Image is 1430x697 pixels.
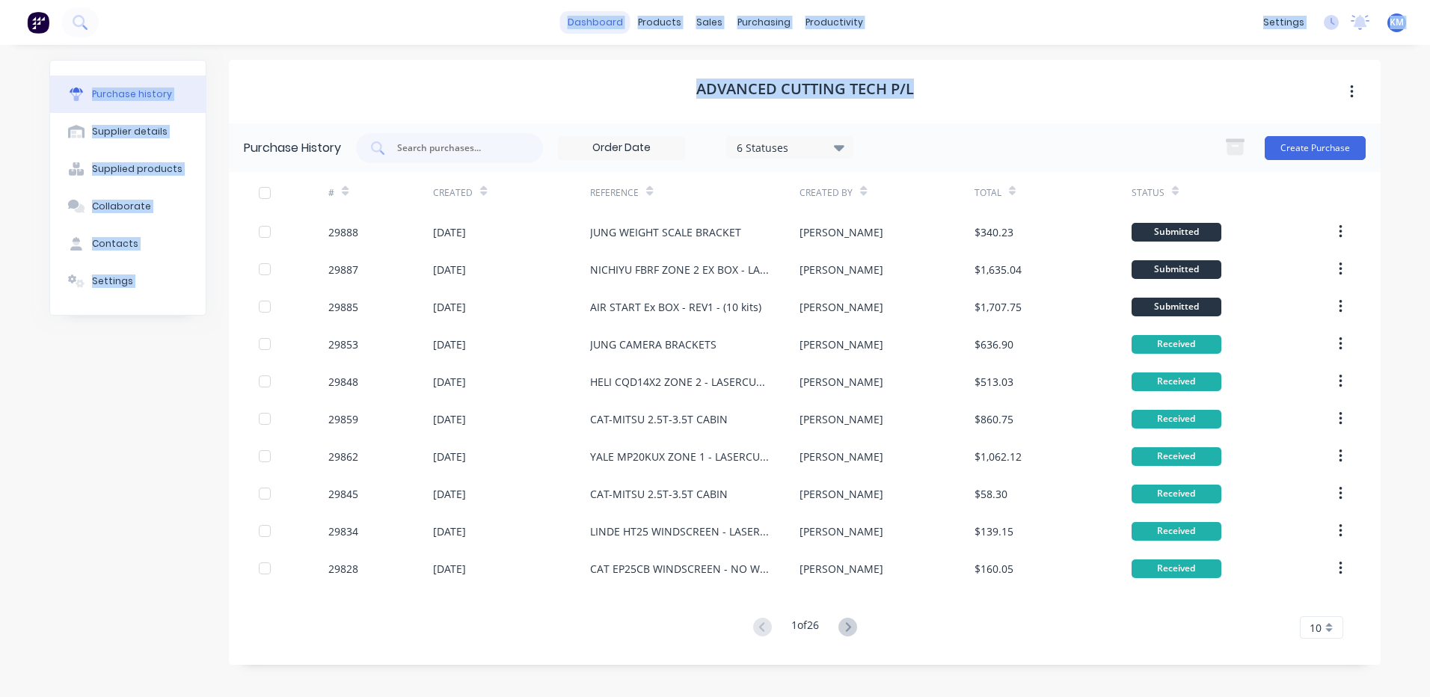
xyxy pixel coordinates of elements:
div: 29848 [328,374,358,390]
div: [PERSON_NAME] [800,262,883,277]
div: 29853 [328,337,358,352]
img: Factory [27,11,49,34]
div: CAT EP25CB WINDSCREEN - NO WIPER [590,561,770,577]
span: KM [1390,16,1404,29]
div: Submitted [1132,260,1221,279]
div: LINDE HT25 WINDSCREEN - LASERCUTTING [590,523,770,539]
button: Collaborate [50,188,206,225]
span: 10 [1310,620,1322,636]
div: JUNG CAMERA BRACKETS [590,337,716,352]
div: productivity [798,11,871,34]
div: CAT-MITSU 2.5T-3.5T CABIN [590,486,728,502]
div: Submitted [1132,223,1221,242]
div: HELI CQD14X2 ZONE 2 - LASERCUTTING [590,374,770,390]
div: purchasing [730,11,798,34]
div: 1 of 26 [791,617,819,639]
div: Received [1132,335,1221,354]
div: Status [1132,186,1164,200]
div: sales [689,11,730,34]
div: NICHIYU FBRF ZONE 2 EX BOX - LASERCUTTING [590,262,770,277]
div: settings [1256,11,1312,34]
div: Received [1132,559,1221,578]
div: $636.90 [975,337,1013,352]
button: Supplier details [50,113,206,150]
div: $1,635.04 [975,262,1022,277]
div: Received [1132,485,1221,503]
div: Received [1132,522,1221,541]
div: $1,062.12 [975,449,1022,464]
div: [PERSON_NAME] [800,561,883,577]
div: AIR START Ex BOX - REV1 - (10 kits) [590,299,761,315]
div: Supplied products [92,162,182,176]
div: [DATE] [433,337,466,352]
div: Submitted [1132,298,1221,316]
div: 29885 [328,299,358,315]
div: [PERSON_NAME] [800,224,883,240]
div: $58.30 [975,486,1007,502]
input: Order Date [559,137,684,159]
div: $139.15 [975,523,1013,539]
div: [DATE] [433,486,466,502]
div: JUNG WEIGHT SCALE BRACKET [590,224,741,240]
div: 29888 [328,224,358,240]
div: YALE MP20KUX ZONE 1 - LASERCUTTING [590,449,770,464]
button: Settings [50,262,206,300]
div: Received [1132,372,1221,391]
div: $160.05 [975,561,1013,577]
button: Create Purchase [1265,136,1366,160]
div: [PERSON_NAME] [800,337,883,352]
button: Contacts [50,225,206,262]
div: Supplier details [92,125,168,138]
div: Purchase History [244,139,341,157]
div: products [630,11,689,34]
h1: ADVANCED CUTTING TECH P/L [696,80,914,98]
div: Settings [92,274,133,288]
div: [PERSON_NAME] [800,486,883,502]
div: [PERSON_NAME] [800,374,883,390]
div: 29845 [328,486,358,502]
a: dashboard [560,11,630,34]
div: $1,707.75 [975,299,1022,315]
div: Contacts [92,237,138,251]
div: [PERSON_NAME] [800,299,883,315]
div: Created [433,186,473,200]
div: # [328,186,334,200]
input: Search purchases... [396,141,520,156]
button: Supplied products [50,150,206,188]
div: [DATE] [433,224,466,240]
div: [DATE] [433,262,466,277]
div: CAT-MITSU 2.5T-3.5T CABIN [590,411,728,427]
div: [DATE] [433,523,466,539]
div: Reference [590,186,639,200]
div: [DATE] [433,449,466,464]
div: 29887 [328,262,358,277]
div: 29859 [328,411,358,427]
div: Purchase history [92,87,172,101]
div: $860.75 [975,411,1013,427]
div: [DATE] [433,374,466,390]
div: $340.23 [975,224,1013,240]
div: [PERSON_NAME] [800,449,883,464]
button: Purchase history [50,76,206,113]
div: 29834 [328,523,358,539]
div: 29862 [328,449,358,464]
div: [DATE] [433,299,466,315]
div: Received [1132,410,1221,429]
div: Total [975,186,1001,200]
div: 6 Statuses [737,139,844,155]
div: Created By [800,186,853,200]
div: [DATE] [433,411,466,427]
div: Received [1132,447,1221,466]
div: [PERSON_NAME] [800,523,883,539]
div: $513.03 [975,374,1013,390]
div: 29828 [328,561,358,577]
div: Collaborate [92,200,151,213]
div: [DATE] [433,561,466,577]
div: [PERSON_NAME] [800,411,883,427]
